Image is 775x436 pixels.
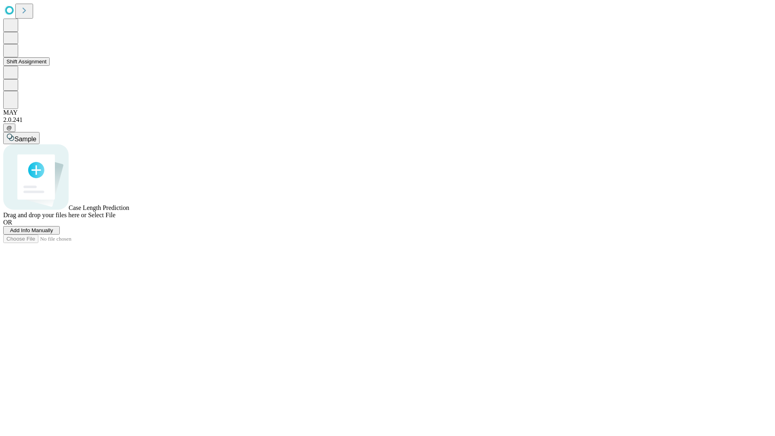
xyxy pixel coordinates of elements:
[3,212,86,218] span: Drag and drop your files here or
[3,124,15,132] button: @
[3,57,50,66] button: Shift Assignment
[69,204,129,211] span: Case Length Prediction
[3,132,40,144] button: Sample
[3,219,12,226] span: OR
[6,125,12,131] span: @
[3,116,772,124] div: 2.0.241
[3,109,772,116] div: MAY
[3,226,60,235] button: Add Info Manually
[88,212,115,218] span: Select File
[15,136,36,143] span: Sample
[10,227,53,233] span: Add Info Manually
